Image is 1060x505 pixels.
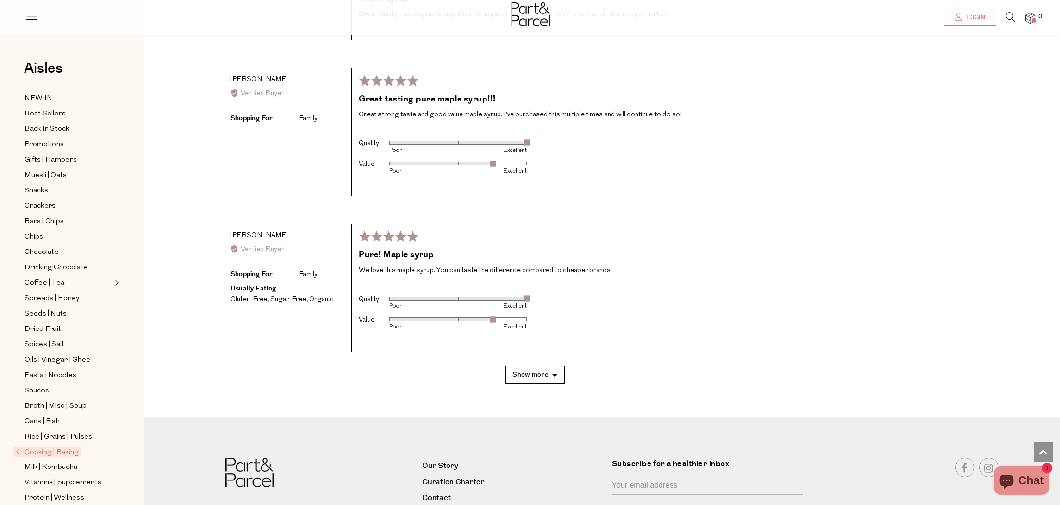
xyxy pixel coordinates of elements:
a: Rice | Grains | Pulses [25,431,112,443]
span: NEW IN [25,93,52,104]
div: Poor [389,168,458,174]
h2: Great tasting pure maple syrup!!! [359,93,839,105]
span: Login [964,13,985,22]
span: [PERSON_NAME] [230,232,288,239]
a: Cooking | Baking [16,446,112,458]
a: Muesli | Oats [25,169,112,181]
span: Snacks [25,185,48,197]
inbox-online-store-chat: Shopify online store chat [991,466,1052,497]
span: Pasta | Noodles [25,370,76,381]
a: Our Story [422,459,605,472]
table: Product attributes ratings [359,290,527,332]
a: Spreads | Honey [25,292,112,304]
button: Show more [505,366,565,384]
span: Chocolate [25,247,59,258]
span: Promotions [25,139,64,151]
a: NEW IN [25,92,112,104]
div: Family [299,269,318,280]
p: Great strong taste and good value maple syrup. I’ve purchased this multiple times and will contin... [359,109,839,121]
div: Excellent [458,303,527,309]
div: Verified Buyer [230,88,345,99]
a: Milk | Kombucha [25,461,112,473]
span: Spices | Salt [25,339,64,351]
a: Coffee | Tea [25,277,112,289]
a: Snacks [25,185,112,197]
span: Dried Fruit [25,324,61,335]
div: Excellent [458,148,527,153]
a: Login [944,9,996,26]
th: Value [359,311,389,331]
span: Sauces [25,385,49,397]
button: Expand/Collapse Coffee | Tea [112,277,119,289]
a: Pasta | Noodles [25,369,112,381]
th: Value [359,155,389,176]
a: Cans | Fish [25,416,112,428]
div: Poor [389,148,458,153]
a: 0 [1025,13,1035,23]
a: Protein | Wellness [25,492,112,504]
span: Muesli | Oats [25,170,67,181]
span: [PERSON_NAME] [230,76,288,83]
li: Organic [309,296,334,303]
li: Sugar-Free [270,296,309,303]
span: Spreads | Honey [25,293,79,304]
span: Aisles [24,58,62,79]
a: Chocolate [25,246,112,258]
a: Chips [25,231,112,243]
span: Cooking | Baking [13,447,81,457]
a: Contact [422,492,605,505]
span: 0 [1036,13,1045,21]
th: Quality [359,290,389,311]
a: Dried Fruit [25,323,112,335]
a: Vitamins | Supplements [25,477,112,489]
span: Drinking Chocolate [25,262,88,274]
div: Shopping For [230,113,298,124]
a: Sauces [25,385,112,397]
a: Broth | Miso | Soup [25,400,112,412]
a: Oils | Vinegar | Ghee [25,354,112,366]
a: Curation Charter [422,476,605,489]
li: Gluten-Free [230,296,270,303]
span: Chips [25,231,43,243]
input: Your email address [612,477,803,495]
a: Seeds | Nuts [25,308,112,320]
a: Best Sellers [25,108,112,120]
div: Shopping For [230,269,298,279]
img: Part&Parcel [225,458,274,487]
a: Promotions [25,139,112,151]
span: Best Sellers [25,108,66,120]
span: Protein | Wellness [25,492,84,504]
span: Cans | Fish [25,416,60,428]
span: Back In Stock [25,124,69,135]
a: Aisles [24,61,62,85]
span: Seeds | Nuts [25,308,67,320]
p: We love this maple syrup. You can taste the difference compared to cheaper brands. [359,265,839,277]
span: Vitamins | Supplements [25,477,101,489]
th: Quality [359,134,389,155]
span: Milk | Kombucha [25,462,77,473]
img: Part&Parcel [511,2,550,26]
div: Verified Buyer [230,244,345,255]
a: Bars | Chips [25,215,112,227]
div: Excellent [458,168,527,174]
span: Broth | Miso | Soup [25,401,87,412]
a: Spices | Salt [25,339,112,351]
span: Rice | Grains | Pulses [25,431,92,443]
a: Drinking Chocolate [25,262,112,274]
span: Gifts | Hampers [25,154,77,166]
span: Crackers [25,201,56,212]
span: Bars | Chips [25,216,64,227]
span: Oils | Vinegar | Ghee [25,354,90,366]
h2: Pure! Maple syrup [359,249,839,261]
div: Poor [389,303,458,309]
div: Poor [389,324,458,330]
span: Coffee | Tea [25,278,64,289]
a: Crackers [25,200,112,212]
a: Gifts | Hampers [25,154,112,166]
table: Product attributes ratings [359,134,527,176]
div: Usually Eating [230,283,298,294]
label: Subscribe for a healthier inbox [612,458,809,477]
div: Family [299,114,318,124]
div: Excellent [458,324,527,330]
a: Back In Stock [25,123,112,135]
